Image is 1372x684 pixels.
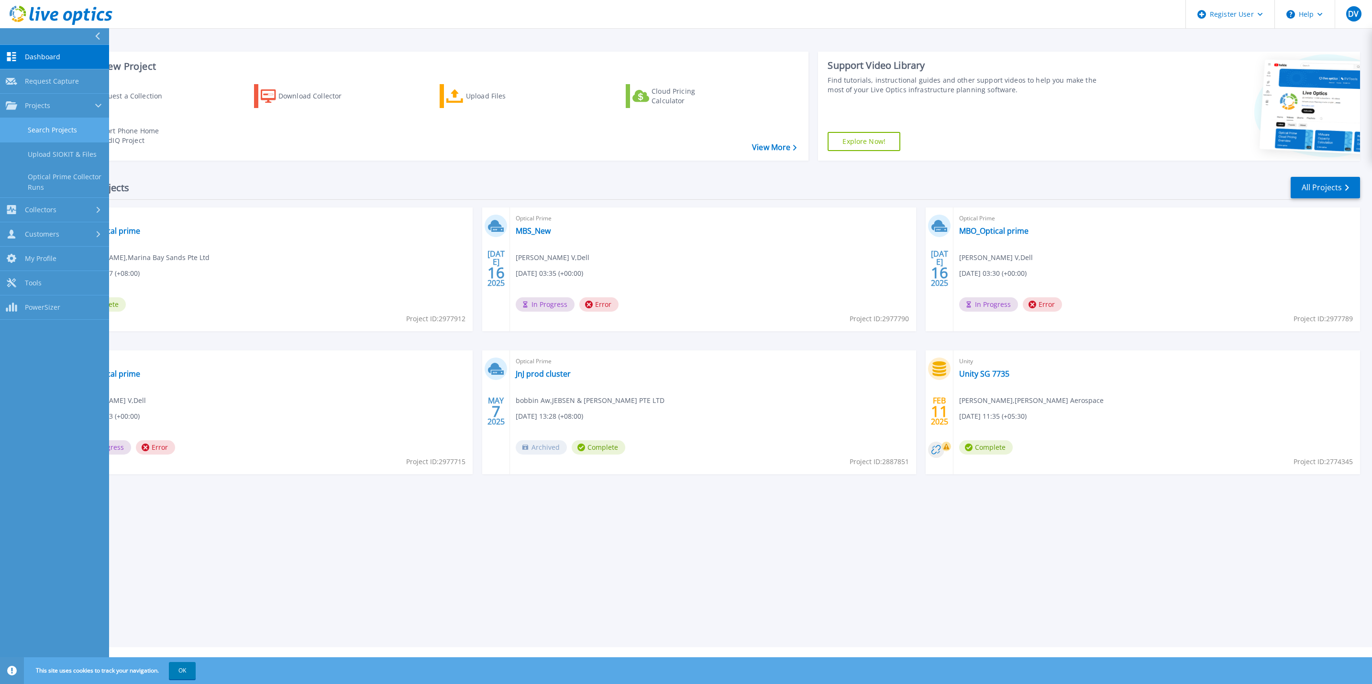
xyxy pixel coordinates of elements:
span: Optical Prime [516,213,910,224]
a: Cloud Pricing Calculator [626,84,732,108]
a: MBS_New [516,226,551,236]
a: JnJ prod cluster [516,369,571,379]
div: Request a Collection [95,87,172,106]
a: All Projects [1291,177,1360,198]
span: Unity [959,356,1354,367]
h3: Start a New Project [68,61,797,72]
a: Unity SG 7735 [959,369,1009,379]
span: [DATE] 03:35 (+00:00) [516,268,583,279]
span: Collectors [25,206,56,214]
a: Download Collector [254,84,361,108]
span: PowerSizer [25,303,60,312]
span: Request Capture [25,77,79,86]
span: Project ID: 2977715 [406,456,465,467]
div: Import Phone Home CloudIQ Project [94,126,168,145]
span: Tools [25,279,42,287]
button: OK [169,662,196,679]
span: DV [1348,10,1359,18]
a: Upload Files [440,84,546,108]
span: Optical Prime [72,356,467,367]
span: [DATE] 13:28 (+08:00) [516,411,583,422]
a: Request a Collection [68,84,175,108]
a: Explore Now! [828,132,900,151]
span: Complete [959,440,1013,455]
div: FEB 2025 [930,394,949,429]
div: Cloud Pricing Calculator [652,87,728,106]
span: [DATE] 11:35 (+05:30) [959,411,1027,422]
span: Project ID: 2977912 [406,314,465,324]
span: Dashboard [25,53,60,61]
span: [PERSON_NAME] , Marina Bay Sands Pte Ltd [72,252,210,263]
div: Support Video Library [828,59,1109,72]
span: Customers [25,230,59,239]
span: Optical Prime [72,213,467,224]
span: [PERSON_NAME] V , Dell [516,252,589,263]
span: This site uses cookies to track your navigation. [26,662,196,679]
div: Find tutorials, instructional guides and other support videos to help you make the most of your L... [828,76,1109,95]
span: 16 [487,269,505,277]
a: MBO_Optical prime [959,226,1029,236]
span: [DATE] 03:30 (+00:00) [959,268,1027,279]
span: [PERSON_NAME] V , Dell [959,252,1033,263]
div: [DATE] 2025 [487,251,505,286]
span: bobbin Aw , JEBSEN & [PERSON_NAME] PTE LTD [516,395,664,406]
span: Error [579,297,619,312]
div: [DATE] 2025 [930,251,949,286]
div: Upload Files [466,87,542,106]
span: Complete [572,440,625,455]
span: Project ID: 2977790 [850,314,909,324]
span: Optical Prime [516,356,910,367]
span: Projects [25,101,50,110]
span: 16 [931,269,948,277]
span: My Profile [25,254,56,263]
span: 11 [931,407,948,415]
span: 7 [492,407,500,415]
span: Archived [516,440,567,455]
div: Download Collector [278,87,355,106]
span: In Progress [959,297,1018,312]
span: Project ID: 2774345 [1294,456,1353,467]
a: View More [752,143,797,152]
span: Project ID: 2887851 [850,456,909,467]
span: In Progress [516,297,575,312]
span: Optical Prime [959,213,1354,224]
div: MAY 2025 [487,394,505,429]
span: Error [1023,297,1062,312]
span: [PERSON_NAME] , [PERSON_NAME] Aerospace [959,395,1104,406]
span: Error [136,440,175,455]
span: Project ID: 2977789 [1294,314,1353,324]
